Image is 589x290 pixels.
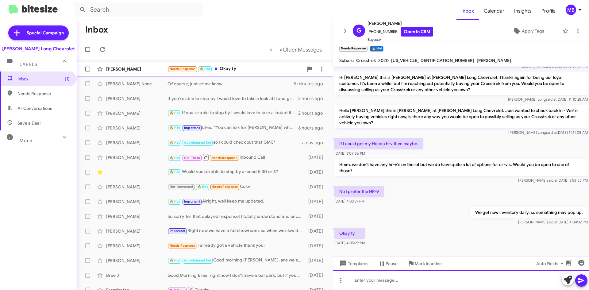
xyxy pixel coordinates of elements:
span: All Conversations [17,105,52,111]
div: [PERSON_NAME] None [106,81,167,87]
span: Mark Inactive [415,258,442,269]
span: Appointment Set [184,258,211,262]
div: Bree J [106,272,167,278]
span: 🔥 Hot [170,199,180,203]
span: [PERSON_NAME] Long [DATE] 11:11:08 AM [508,130,588,135]
div: MB [566,5,576,15]
div: Good Morning Bree, right now I don't have a ballpark, but if you had some time to bring it by so ... [167,272,305,278]
div: If you're able to stop by I would love to take a look at it and give you a competitive offer! [167,95,298,102]
div: [PERSON_NAME] [106,199,167,205]
a: Calendar [479,2,509,20]
p: No I prefer the HR-V [334,186,384,197]
div: [PERSON_NAME] [106,154,167,160]
div: Inbound Call [167,153,305,161]
span: Apply Tags [522,25,544,37]
button: Mark Inactive [402,258,447,269]
span: Important [170,229,186,233]
span: 🔥 Hot [170,141,180,145]
a: Insights [509,2,537,20]
span: 🔥 Hot [170,111,180,115]
span: [PHONE_NUMBER] [368,27,433,37]
span: Appointment Set [184,141,211,145]
span: Important [184,199,200,203]
span: Labels [20,62,37,67]
span: [PERSON_NAME] Long [DATE] 11:10:28 AM [508,97,588,102]
span: [DATE] 4:05:29 PM [334,241,365,245]
span: 🔥 Hot [170,156,180,160]
span: said at [546,97,556,102]
span: Special Campaign [27,30,64,36]
p: If I could get my Honda hrv then maybe. [334,138,423,149]
div: So sorry for that delayed response! I totally understand and once you get your service handled an... [167,213,305,219]
div: [PERSON_NAME] [106,184,167,190]
span: [PERSON_NAME] [368,20,433,27]
div: [DATE] [305,228,328,234]
span: Needs Response [170,244,196,248]
nav: Page navigation example [266,43,325,56]
a: Inbox [456,2,479,20]
div: [PERSON_NAME] [106,125,167,131]
div: [PERSON_NAME] [106,140,167,146]
div: [PERSON_NAME] Long Chevrolet [2,46,75,52]
span: 🔥 Hot [197,185,208,189]
span: G [356,26,361,36]
span: 🔥 Hot [170,126,180,130]
span: Needs Response [17,91,70,97]
span: » [279,46,283,53]
span: (1) [65,76,70,82]
small: Needs Response [339,46,368,52]
button: Next [276,43,325,56]
div: Good morning [PERSON_NAME], are we still on for our appointment at 3pm [DATE]? [167,257,305,264]
div: [DATE] [305,243,328,249]
div: a day ago [302,140,328,146]
a: Special Campaign [8,25,69,40]
div: If you're able to stop by I would love to take a look at it and give you an offer! [167,110,298,117]
span: Pause [386,258,398,269]
span: Important [184,126,200,130]
div: Liked “You can ask for [PERSON_NAME] when you get here. Our address is [STREET_ADDRESS]” [167,124,298,131]
span: said at [547,178,557,183]
span: Auto Fields [536,258,566,269]
span: said at [547,220,557,224]
h1: Inbox [85,25,108,35]
span: [PERSON_NAME] [DATE] 4:04:32 PM [518,220,588,224]
div: Of course, just let me know. [167,81,294,87]
div: [DATE] [305,184,328,190]
div: 2 hours ago [298,95,328,102]
span: Crosstrek [356,58,376,63]
span: Call Them [184,156,200,160]
small: 🔥 Hot [370,46,383,52]
span: Subaru [339,58,354,63]
a: Profile [537,2,560,20]
p: Hmm, we don't have any hr-v's on the lot but we do have quite a lot of options for cr-v's. Would ... [334,159,588,176]
div: [PERSON_NAME] [106,228,167,234]
button: Pause [373,258,402,269]
span: More [20,138,32,143]
p: Okay ty [334,228,365,239]
div: [DATE] [305,154,328,160]
div: [DATE] [305,199,328,205]
div: Right now we have a full showroom, so when we slow down I can get you some numbers. However, it w... [167,227,305,234]
div: Alright, well keep me updated. [167,198,305,205]
span: Inbox [17,76,70,82]
p: Hi [PERSON_NAME] this is [PERSON_NAME] at [PERSON_NAME] Long Chevrolet. Thanks again for being ou... [334,72,588,95]
div: [PERSON_NAME] [106,66,167,72]
span: Older Messages [283,46,322,53]
a: Open in CRM [401,27,433,37]
div: Color [167,183,305,190]
div: so I could check out that GMC* [167,139,302,146]
div: [PERSON_NAME] [106,110,167,116]
div: I already got a vehicle thank you! [167,242,305,249]
span: 🔥 Hot [170,258,180,262]
p: We get new inventory daily, so something may pop up. [470,207,588,218]
span: 2020 [378,58,389,63]
div: [DATE] [305,213,328,219]
span: « [269,46,272,53]
input: Search [74,2,203,17]
button: MB [560,5,582,15]
div: [DATE] [305,169,328,175]
div: [PERSON_NAME] [106,243,167,249]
